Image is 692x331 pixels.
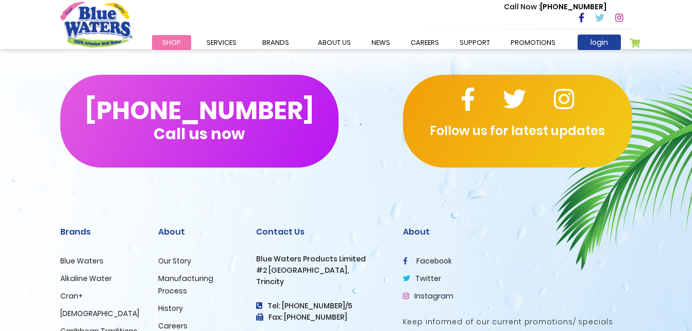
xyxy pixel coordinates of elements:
h3: #2 [GEOGRAPHIC_DATA], [256,266,387,275]
span: Shop [162,38,181,47]
h2: About [158,227,241,237]
p: [PHONE_NUMBER] [504,2,606,12]
span: Services [207,38,237,47]
a: support [449,35,500,50]
h2: About [403,227,632,237]
a: Cran+ [60,291,83,301]
p: Follow us for latest updates [403,122,632,140]
button: [PHONE_NUMBER]Call us now [60,75,339,168]
a: store logo [60,2,132,47]
a: login [578,35,621,50]
a: twitter [403,273,441,284]
a: about us [308,35,361,50]
a: History [158,303,183,313]
a: Promotions [500,35,566,50]
a: Manufacturing Process [158,273,213,296]
a: Blue Waters [60,256,104,266]
span: Brands [262,38,289,47]
h2: Contact Us [256,227,387,237]
a: careers [400,35,449,50]
h2: Brands [60,227,143,237]
a: [DEMOGRAPHIC_DATA] [60,308,139,319]
span: Call us now [154,131,245,137]
a: Instagram [403,291,453,301]
h3: Blue Waters Products Limited [256,255,387,263]
span: Call Now : [504,2,540,12]
a: facebook [403,256,452,266]
a: Careers [158,321,188,331]
h5: Keep informed of our current promotions/ specials [403,318,632,326]
a: Our Story [158,256,191,266]
a: Alkaline Water [60,273,112,284]
h3: Trincity [256,277,387,286]
h3: Fax: [PHONE_NUMBER] [256,313,387,322]
a: News [361,35,400,50]
h4: Tel: [PHONE_NUMBER]/5 [256,302,387,310]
